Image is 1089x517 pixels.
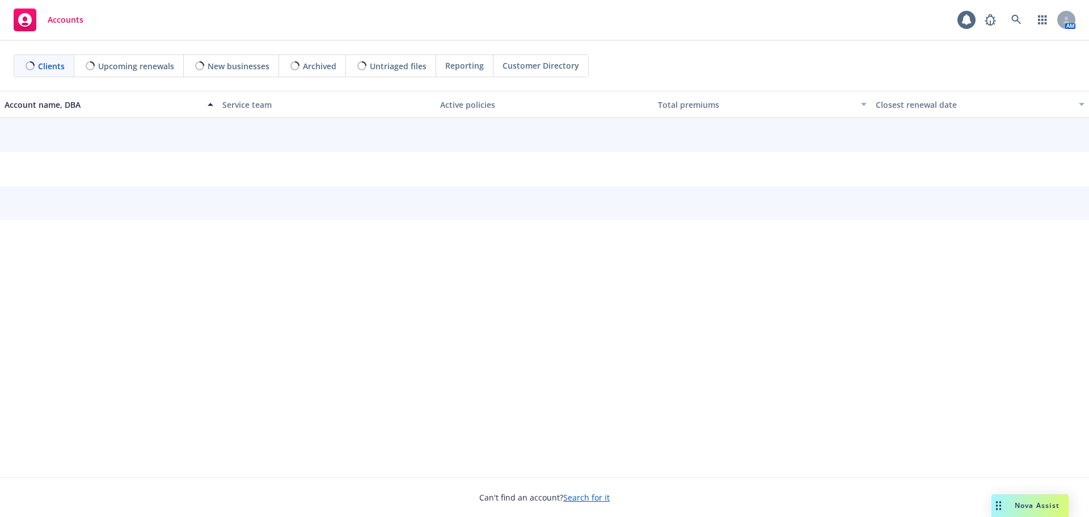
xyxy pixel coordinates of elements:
span: Accounts [48,15,83,24]
div: Service team [222,99,431,111]
span: Archived [303,60,336,72]
div: Total premiums [658,99,854,111]
span: Customer Directory [503,60,579,72]
div: Active policies [440,99,649,111]
div: Account name, DBA [5,99,201,111]
span: Untriaged files [370,60,427,72]
button: Closest renewal date [871,91,1089,118]
a: Search [1005,9,1028,31]
span: Nova Assist [1015,501,1060,510]
span: New businesses [208,60,269,72]
button: Active policies [436,91,653,118]
a: Report a Bug [979,9,1002,31]
span: Can't find an account? [479,491,610,503]
a: Accounts [9,4,88,36]
button: Nova Assist [991,494,1069,517]
span: Upcoming renewals [98,60,174,72]
div: Closest renewal date [876,99,1072,111]
button: Total premiums [653,91,871,118]
span: Clients [38,60,65,72]
button: Service team [218,91,436,118]
div: Drag to move [991,494,1006,517]
a: Switch app [1031,9,1054,31]
span: Reporting [445,60,484,72]
a: Search for it [563,492,610,503]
